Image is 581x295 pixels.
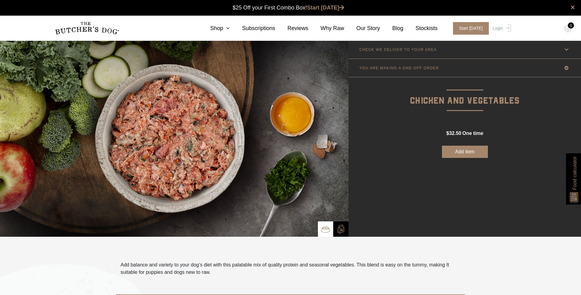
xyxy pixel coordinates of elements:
[564,25,572,33] img: TBD_Cart-Empty.png
[308,24,344,33] a: Why Raw
[568,22,574,29] div: 0
[442,146,488,158] button: Add item
[403,24,438,33] a: Stockists
[275,24,308,33] a: Reviews
[349,77,581,108] p: Chicken and Vegetables
[446,131,449,136] span: $
[230,24,275,33] a: Subscriptions
[198,24,230,33] a: Shop
[321,225,330,234] img: TBD_Bowl.png
[344,24,380,33] a: Our Story
[121,261,461,276] p: Add balance and variety to your dog’s diet with this palatable mix of quality protein and seasona...
[453,22,489,35] span: Start [DATE]
[462,131,483,136] span: one time
[336,224,345,234] img: TBD_Build-A-Box-2.png
[447,22,491,35] a: Start [DATE]
[359,66,439,70] p: YOU ARE MAKING A ONE-OFF ORDER
[380,24,403,33] a: Blog
[571,156,578,190] span: Food calculator
[491,22,511,35] a: Login
[349,59,581,77] a: YOU ARE MAKING A ONE-OFF ORDER
[349,40,581,59] a: CHECK WE DELIVER TO YOUR AREA
[359,48,437,52] p: CHECK WE DELIVER TO YOUR AREA
[571,4,575,11] a: close
[449,131,461,136] span: 32.50
[307,5,344,11] a: Start [DATE]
